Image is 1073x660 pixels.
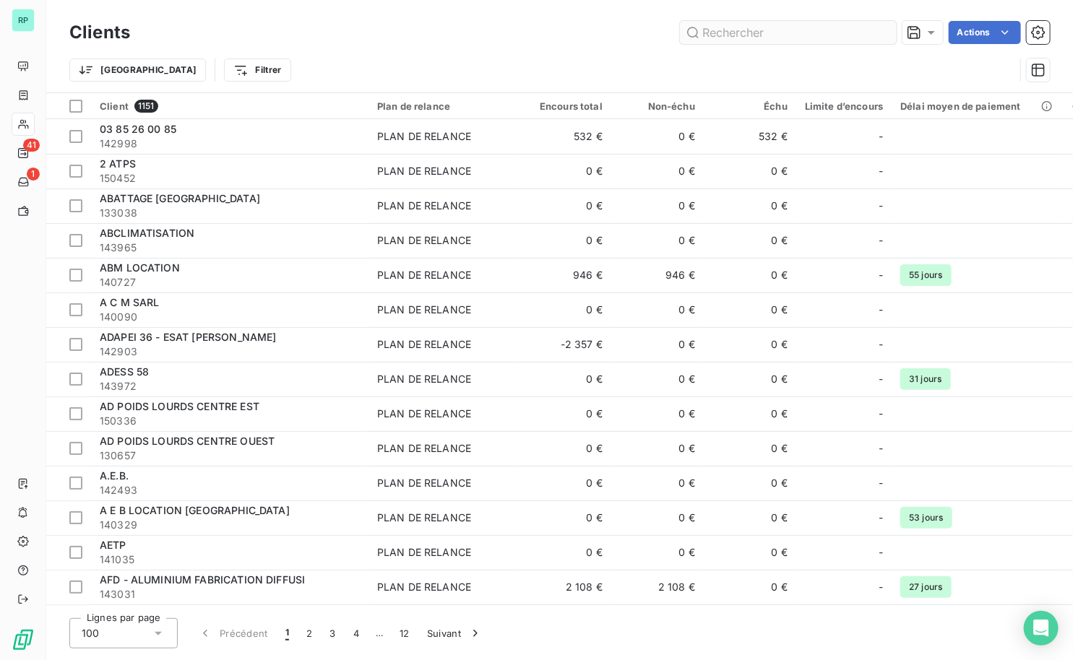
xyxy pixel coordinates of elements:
div: PLAN DE RELANCE [377,511,471,525]
span: - [879,268,883,282]
span: - [879,164,883,178]
td: 0 € [519,431,611,466]
td: 1 570 € [611,604,704,639]
div: PLAN DE RELANCE [377,476,471,490]
div: PLAN DE RELANCE [377,337,471,352]
span: 100 [82,626,99,641]
span: - [879,476,883,490]
span: 143031 [100,587,360,602]
span: ABM LOCATION [100,261,180,274]
span: - [879,372,883,386]
span: - [879,129,883,144]
div: PLAN DE RELANCE [377,164,471,178]
button: Précédent [189,618,277,648]
span: 143972 [100,379,360,394]
td: 0 € [611,154,704,188]
span: ABCLIMATISATION [100,227,194,239]
td: 0 € [704,188,796,223]
span: 142903 [100,344,360,359]
td: 0 € [704,292,796,327]
td: 0 € [611,466,704,500]
span: 1 [285,626,289,641]
span: - [879,407,883,421]
td: 0 € [611,188,704,223]
td: 0 € [519,535,611,570]
td: 0 € [704,500,796,535]
span: 41 [23,139,40,152]
span: 1151 [134,100,158,113]
span: AETP [100,539,126,551]
div: PLAN DE RELANCE [377,233,471,248]
span: - [879,199,883,213]
span: AFD - ALUMINIUM FABRICATION DIFFUSI [100,573,305,586]
span: ADESS 58 [100,365,149,378]
td: 0 € [704,570,796,604]
td: 0 € [519,154,611,188]
div: PLAN DE RELANCE [377,407,471,421]
div: Délai moyen de paiement [900,100,1055,112]
span: Client [100,100,129,112]
span: 55 jours [900,264,951,286]
td: 0 € [704,535,796,570]
span: 03 85 26 00 85 [100,123,176,135]
span: 27 jours [900,576,951,598]
span: 31 jours [900,368,950,390]
span: AD POIDS LOURDS CENTRE EST [100,400,259,412]
td: 8 961 € [704,604,796,639]
span: - [879,511,883,525]
td: 0 € [611,431,704,466]
td: 0 € [611,292,704,327]
button: Suivant [418,618,491,648]
td: 0 € [611,396,704,431]
span: ABATTAGE [GEOGRAPHIC_DATA] [100,192,260,204]
span: … [368,622,391,645]
td: 0 € [704,431,796,466]
span: 140329 [100,518,360,532]
span: 150452 [100,171,360,186]
td: 0 € [519,223,611,258]
td: 0 € [611,362,704,396]
button: 1 [277,618,298,648]
td: 0 € [611,535,704,570]
input: Rechercher [680,21,897,44]
div: PLAN DE RELANCE [377,129,471,144]
td: 946 € [519,258,611,292]
div: Encours total [527,100,603,112]
div: PLAN DE RELANCE [377,303,471,317]
span: - [879,441,883,456]
button: 4 [345,618,368,648]
button: 2 [298,618,321,648]
td: 0 € [611,223,704,258]
td: 0 € [611,119,704,154]
td: 2 108 € [611,570,704,604]
span: 133038 [100,206,360,220]
span: A E B LOCATION [GEOGRAPHIC_DATA] [100,504,290,516]
td: 0 € [519,188,611,223]
span: - [879,580,883,594]
td: 0 € [519,466,611,500]
td: 0 € [704,258,796,292]
td: 532 € [704,119,796,154]
td: 2 108 € [519,570,611,604]
td: 0 € [611,500,704,535]
div: Plan de relance [377,100,510,112]
span: 142493 [100,483,360,498]
div: Non-échu [620,100,695,112]
td: 0 € [704,466,796,500]
img: Logo LeanPay [12,628,35,651]
div: Échu [712,100,788,112]
span: - [879,545,883,560]
span: A.E.B. [100,469,129,482]
td: 946 € [611,258,704,292]
button: 12 [391,618,418,648]
span: - [879,233,883,248]
td: 0 € [519,292,611,327]
span: 2 ATPS [100,157,136,170]
td: 0 € [519,362,611,396]
span: 141035 [100,552,360,567]
span: 130657 [100,448,360,463]
div: Limite d’encours [805,100,883,112]
button: [GEOGRAPHIC_DATA] [69,58,206,82]
td: 0 € [704,154,796,188]
span: ADAPEI 36 - ESAT [PERSON_NAME] [100,331,277,343]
